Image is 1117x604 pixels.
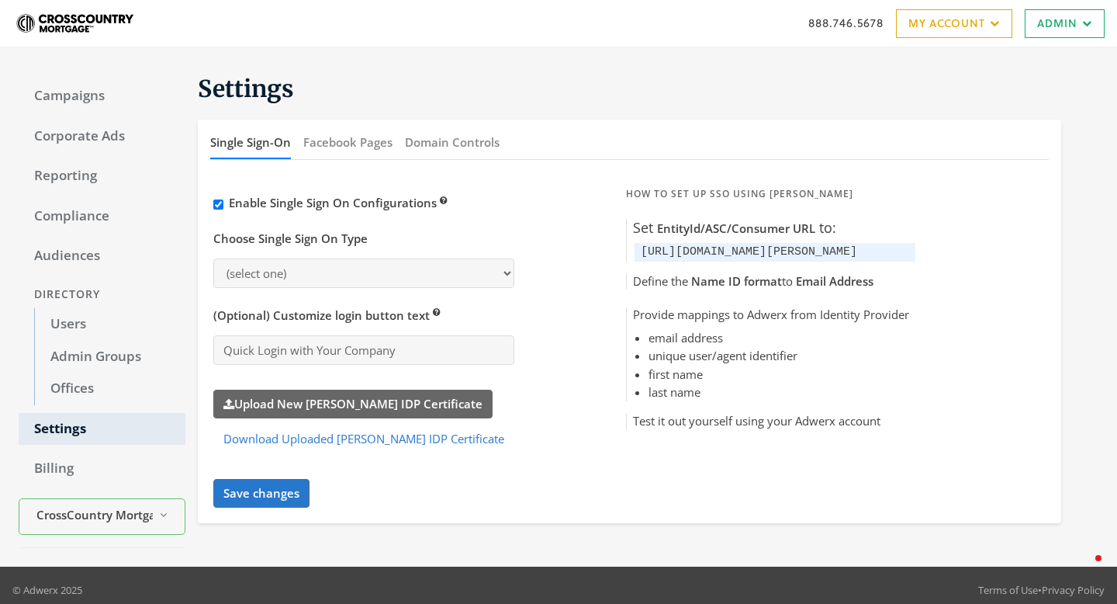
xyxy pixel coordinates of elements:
[19,120,185,153] a: Corporate Ads
[627,219,915,237] h5: Set to:
[36,506,153,524] span: CrossCountry Mortgage
[12,4,139,43] img: Adwerx
[229,195,448,210] span: Enable Single Sign On Configurations
[34,341,185,373] a: Admin Groups
[1042,583,1105,597] a: Privacy Policy
[19,498,185,535] button: CrossCountry Mortgage
[648,366,909,384] li: first name
[978,583,1038,597] a: Terms of Use
[19,160,185,193] a: Reporting
[1064,551,1101,588] iframe: Intercom live chat
[648,384,909,401] li: last name
[213,307,441,323] span: (Optional) Customize login button text
[19,413,185,446] a: Settings
[627,414,915,429] h5: Test it out yourself using your Adwerx account
[213,425,514,453] button: Download Uploaded [PERSON_NAME] IDP Certificate
[19,80,185,113] a: Campaigns
[896,9,1012,38] a: My Account
[210,126,291,159] button: Single Sign-On
[19,453,185,485] a: Billing
[213,231,368,247] h5: Choose Single Sign On Type
[19,280,185,309] div: Directory
[12,582,82,598] p: © Adwerx 2025
[627,307,915,323] h5: Provide mappings to Adwerx from Identity Provider
[198,74,294,103] span: Settings
[627,274,915,290] h5: Define the to
[34,373,185,405] a: Offices
[808,15,884,31] a: 888.746.5678
[34,308,185,341] a: Users
[213,479,310,508] button: Save changes
[648,329,909,347] li: email address
[626,188,915,200] h5: How to Set Up SSO Using [PERSON_NAME]
[978,582,1105,598] div: •
[648,347,909,365] li: unique user/agent identifier
[303,126,393,159] button: Facebook Pages
[1025,9,1105,38] a: Admin
[19,200,185,233] a: Compliance
[405,126,500,159] button: Domain Controls
[19,240,185,272] a: Audiences
[213,200,223,210] input: Enable Single Sign On Configurations
[796,273,873,289] span: Email Address
[691,273,782,289] span: Name ID format
[657,220,815,236] span: EntityId/ASC/Consumer URL
[213,390,493,418] label: Upload New [PERSON_NAME] IDP Certificate
[641,245,857,259] code: [URL][DOMAIN_NAME][PERSON_NAME]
